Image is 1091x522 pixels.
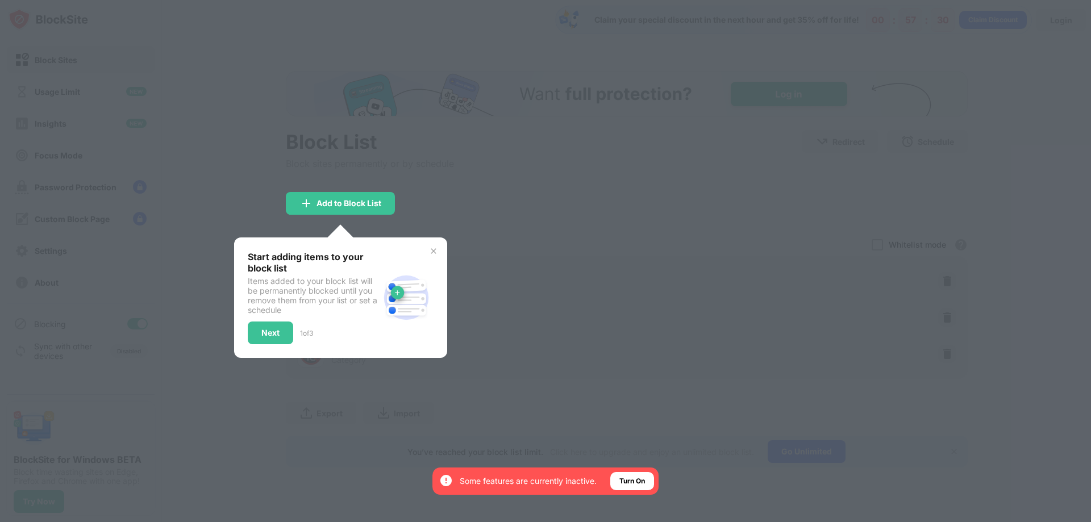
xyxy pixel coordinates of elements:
img: error-circle-white.svg [439,474,453,487]
div: Turn On [619,475,645,487]
div: Some features are currently inactive. [460,475,597,487]
div: Start adding items to your block list [248,251,379,274]
div: Items added to your block list will be permanently blocked until you remove them from your list o... [248,276,379,315]
img: block-site.svg [379,270,434,325]
div: 1 of 3 [300,329,313,337]
img: x-button.svg [429,247,438,256]
div: Add to Block List [317,199,381,208]
div: Next [261,328,280,337]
